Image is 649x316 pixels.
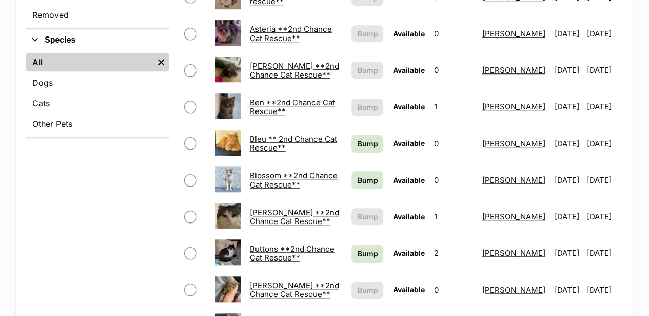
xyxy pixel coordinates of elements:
[392,212,424,221] span: Available
[429,126,477,161] td: 0
[587,162,622,198] td: [DATE]
[26,53,153,71] a: All
[429,272,477,308] td: 0
[429,235,477,271] td: 2
[250,281,339,299] a: [PERSON_NAME] **2nd Chance Cat Rescue**
[392,249,424,257] span: Available
[392,176,424,184] span: Available
[550,52,586,88] td: [DATE]
[587,126,622,161] td: [DATE]
[250,208,339,226] a: [PERSON_NAME] **2nd Chance Cat Rescue**
[482,212,545,221] a: [PERSON_NAME]
[392,29,424,38] span: Available
[429,162,477,198] td: 0
[482,139,545,148] a: [PERSON_NAME]
[351,25,383,42] button: Bump
[250,98,335,116] a: Ben **2nd Chance Cat Rescue**
[357,211,378,222] span: Bump
[351,62,383,79] button: Bump
[587,16,622,51] td: [DATE]
[587,199,622,234] td: [DATE]
[482,29,545,39] a: [PERSON_NAME]
[357,248,378,259] span: Bump
[392,66,424,75] span: Available
[587,272,622,308] td: [DATE]
[550,235,586,271] td: [DATE]
[550,16,586,51] td: [DATE]
[250,61,339,80] a: [PERSON_NAME] **2nd Chance Cat Rescue**
[26,115,169,133] a: Other Pets
[250,24,332,43] a: Asteria **2nd Chance Cat Rescue**
[26,6,169,24] a: Removed
[429,89,477,124] td: 1
[351,245,383,263] a: Bump
[392,102,424,111] span: Available
[482,65,545,75] a: [PERSON_NAME]
[392,139,424,147] span: Available
[482,285,545,295] a: [PERSON_NAME]
[26,73,169,92] a: Dogs
[215,239,241,265] img: Buttons **2nd Chance Cat Rescue**
[250,134,337,153] a: Bleu ** 2nd Chance Cat Rescue**
[153,53,169,71] a: Remove filter
[482,102,545,111] a: [PERSON_NAME]
[392,285,424,294] span: Available
[357,28,378,39] span: Bump
[550,162,586,198] td: [DATE]
[26,33,169,47] button: Species
[357,65,378,76] span: Bump
[250,244,335,263] a: Buttons **2nd Chance Cat Rescue**
[250,171,338,189] a: Blossom **2nd Chance Cat Rescue**
[351,208,383,225] button: Bump
[26,94,169,113] a: Cats
[587,89,622,124] td: [DATE]
[357,102,378,113] span: Bump
[351,171,383,189] a: Bump
[429,199,477,234] td: 1
[550,199,586,234] td: [DATE]
[351,282,383,299] button: Bump
[550,126,586,161] td: [DATE]
[351,135,383,153] a: Bump
[26,51,169,137] div: Species
[357,285,378,295] span: Bump
[357,138,378,149] span: Bump
[482,175,545,185] a: [PERSON_NAME]
[550,272,586,308] td: [DATE]
[351,99,383,116] button: Bump
[429,52,477,88] td: 0
[482,248,545,258] a: [PERSON_NAME]
[587,235,622,271] td: [DATE]
[429,16,477,51] td: 0
[357,175,378,185] span: Bump
[550,89,586,124] td: [DATE]
[587,52,622,88] td: [DATE]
